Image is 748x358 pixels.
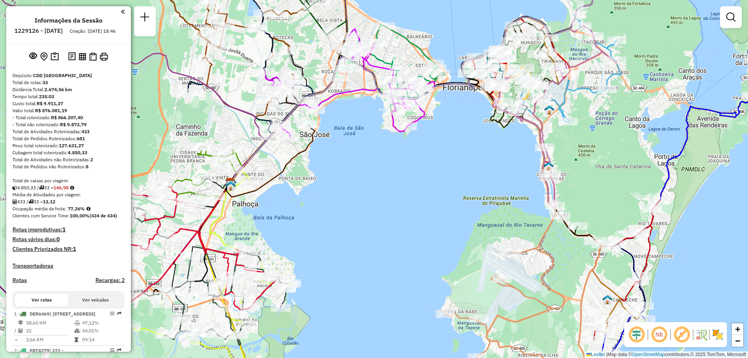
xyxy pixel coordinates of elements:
[12,107,125,114] div: Valor total:
[88,51,98,62] button: Visualizar Romaneio
[81,129,90,134] strong: 433
[584,351,748,358] div: Map data © contributors,© 2025 TomTom, Microsoft
[49,51,60,63] button: Painel de Sugestão
[632,352,665,357] a: OpenStreetMap
[68,150,87,155] strong: 4.850,33
[12,156,125,163] div: Total de Atividades não Roteirizadas:
[732,335,743,347] a: Zoom out
[86,206,90,211] em: Média calculada utilizando a maior ocupação (%Peso ou %Cubagem) de cada rota da sessão. Rotas cro...
[117,348,122,353] em: Rota exportada
[74,328,80,333] i: % de utilização da cubagem
[12,246,125,252] h4: Clientes Priorizados NR:
[67,51,77,63] button: Logs desbloquear sessão
[14,336,18,344] td: =
[544,105,554,115] img: Ilha Centro
[12,135,125,142] div: Total de Pedidos Roteirizados:
[77,136,85,141] strong: 681
[695,328,707,341] img: Fluxo de ruas
[672,325,691,344] span: Exibir rótulo
[26,327,74,335] td: 22
[12,100,125,107] div: Custo total:
[12,213,70,219] span: Clientes com Service Time:
[586,352,605,357] a: Leaflet
[117,311,122,316] em: Rota exportada
[226,181,236,191] img: 712 UDC Full Palhoça
[14,27,63,34] h6: 1229126 - [DATE]
[12,93,125,100] div: Tempo total:
[74,321,80,325] i: % de utilização do peso
[110,348,115,353] em: Opções
[82,336,121,344] td: 09:14
[30,311,49,317] span: DER6469
[42,79,48,85] strong: 33
[732,323,743,335] a: Zoom in
[28,50,39,63] button: Exibir sessão original
[12,121,125,128] div: - Total não roteirizado:
[77,51,88,62] button: Visualizar relatório de Roteirização
[39,51,49,63] button: Centralizar mapa no depósito ou ponto de apoio
[12,191,125,198] div: Média de Atividades por viagem:
[74,337,78,342] i: Tempo total em rota
[95,277,125,284] h4: Recargas: 2
[68,206,85,212] strong: 77,26%
[90,157,93,162] strong: 2
[12,206,66,212] span: Ocupação média da frota:
[12,142,125,149] div: Peso total roteirizado:
[39,185,44,190] i: Total de rotas
[56,236,60,243] strong: 0
[735,336,740,346] span: −
[12,163,125,170] div: Total de Pedidos não Roteirizados:
[53,185,69,190] strong: 146,98
[12,277,27,284] a: Rotas
[49,311,95,317] span: | [STREET_ADDRESS]
[12,72,125,79] div: Depósito:
[35,17,102,24] h4: Informações da Sessão
[82,327,121,335] td: 54,01%
[44,86,72,92] strong: 2.674,56 km
[60,122,86,127] strong: R$ 9.873,79
[12,184,125,191] div: 4.850,33 / 33 =
[12,185,17,190] i: Cubagem total roteirizado
[67,28,119,35] div: Criação: [DATE] 18:46
[12,79,125,86] div: Total de rotas:
[69,293,122,307] button: Ver veículos
[33,72,92,78] strong: CDD [GEOGRAPHIC_DATA]
[98,51,109,62] button: Imprimir Rotas
[59,143,84,148] strong: 127.631,27
[12,236,125,243] h4: Rotas vários dias:
[627,325,646,344] span: Ocultar deslocamento
[12,263,125,269] h4: Transportadoras
[12,149,125,156] div: Cubagem total roteirizado:
[86,164,88,169] strong: 8
[650,325,669,344] span: Ocultar NR
[73,245,76,252] strong: 1
[12,199,17,204] i: Total de Atividades
[225,178,235,188] img: CDD Florianópolis
[82,319,121,327] td: 47,12%
[70,185,74,190] i: Meta Caixas/viagem: 172,72 Diferença: -25,74
[137,9,153,27] a: Nova sessão e pesquisa
[711,328,724,341] img: Exibir/Ocultar setores
[12,86,125,93] div: Distância Total:
[12,177,125,184] div: Total de caixas por viagem:
[43,199,55,205] strong: 13,12
[12,114,125,121] div: - Total roteirizado:
[90,213,117,219] strong: (434 de 434)
[14,327,18,335] td: /
[735,324,740,334] span: +
[121,7,125,16] a: Clique aqui para minimizar o painel
[51,115,83,120] strong: R$ 866.207,40
[37,101,63,106] strong: R$ 9.911,37
[62,226,65,233] strong: 1
[12,198,125,205] div: 433 / 33 =
[39,93,54,99] strong: 235:03
[723,9,739,25] a: Exibir filtros
[602,295,612,305] img: 2368 - Warecloud Autódromo
[110,311,115,316] em: Opções
[14,311,95,317] span: 1 -
[30,347,49,353] span: EBT4279
[26,336,74,344] td: 2,66 KM
[26,319,74,327] td: 58,60 KM
[70,213,90,219] strong: 100,00%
